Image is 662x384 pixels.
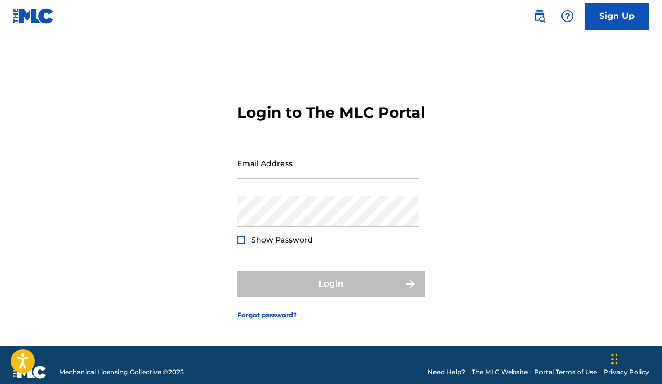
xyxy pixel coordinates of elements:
a: The MLC Website [472,367,528,377]
img: search [533,10,546,23]
img: MLC Logo [13,8,54,24]
img: logo [13,366,46,379]
a: Forgot password? [237,310,297,320]
a: Public Search [529,5,550,27]
span: Show Password [251,235,313,245]
a: Privacy Policy [603,367,649,377]
img: help [561,10,574,23]
h3: Login to The MLC Portal [237,103,425,122]
a: Sign Up [585,3,649,30]
span: Mechanical Licensing Collective © 2025 [59,367,184,377]
div: Drag [611,343,618,375]
a: Need Help? [428,367,465,377]
iframe: Chat Widget [608,332,662,384]
a: Portal Terms of Use [534,367,597,377]
div: Help [557,5,578,27]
